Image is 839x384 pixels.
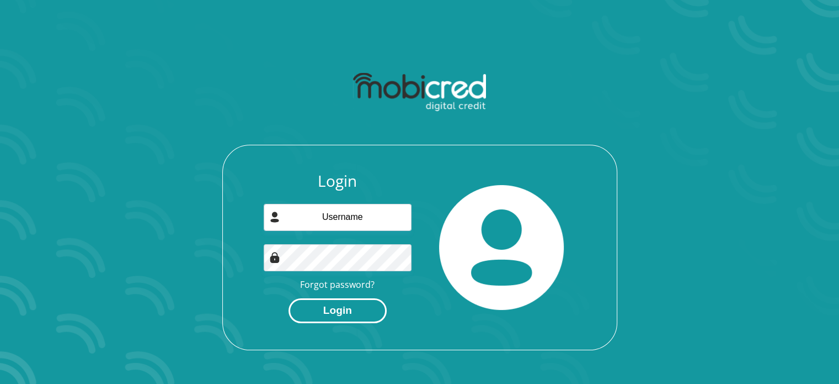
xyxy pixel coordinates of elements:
[353,73,486,112] img: mobicred logo
[269,212,280,223] img: user-icon image
[264,172,412,191] h3: Login
[300,278,375,291] a: Forgot password?
[269,252,280,263] img: Image
[264,204,412,231] input: Username
[288,298,387,323] button: Login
